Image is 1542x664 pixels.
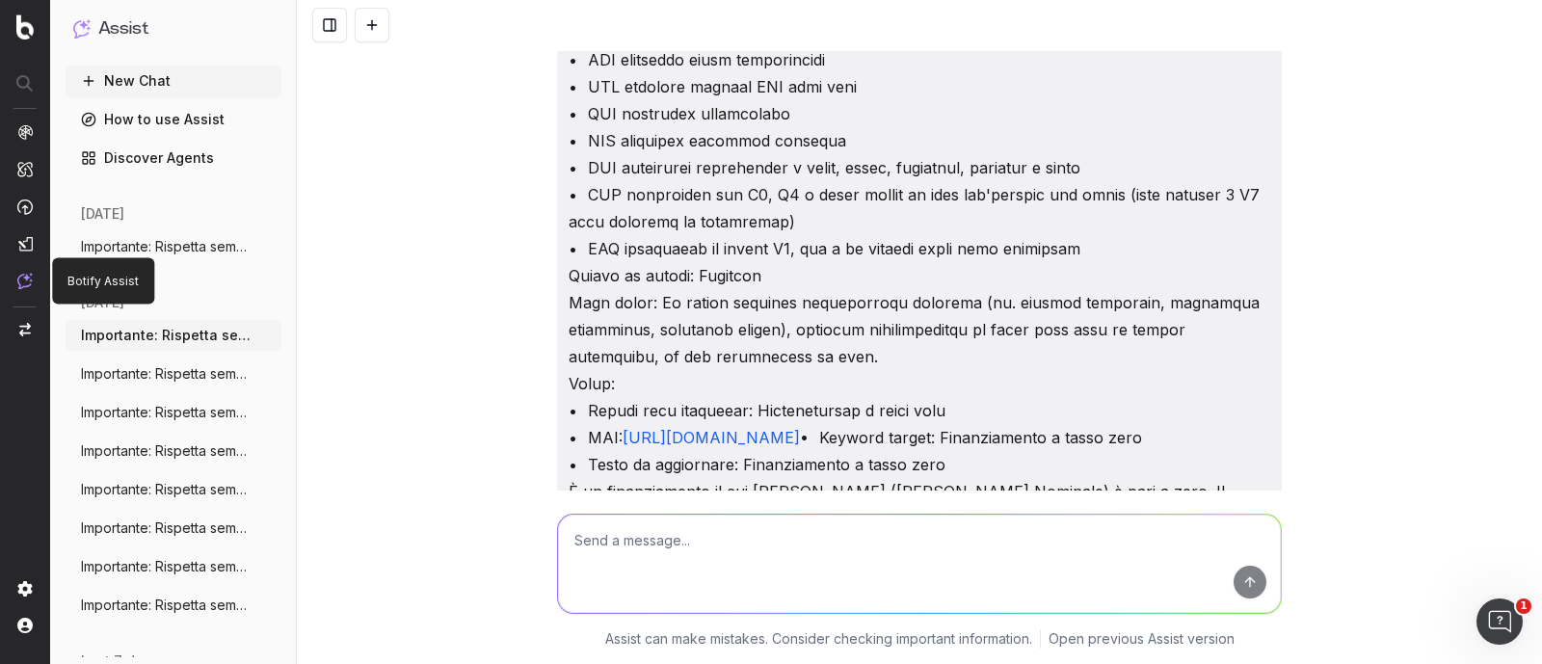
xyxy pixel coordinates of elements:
img: Assist [73,19,91,38]
button: New Chat [66,66,281,96]
span: 1 [1516,598,1531,614]
span: Importante: Rispetta sempre tutte le seg [81,518,251,538]
a: Open previous Assist version [1049,629,1235,649]
button: Importante: Rispetta sempre tutte le seg [66,397,281,428]
button: Importante: Rispetta sempre tutte le seg [66,320,281,351]
img: Setting [17,581,33,597]
span: Importante: Rispetta sempre tutte le seg [81,403,251,422]
img: Assist [17,273,33,289]
img: Activation [17,199,33,215]
button: Assist [73,15,274,42]
img: Botify logo [16,14,34,40]
button: Importante: Rispetta sempre tutte le seg [66,436,281,466]
span: Importante: Rispetta sempre tutte le seg [81,596,251,615]
p: Assist can make mistakes. Consider checking important information. [605,629,1032,649]
span: Importante: Rispetta sempre tutte le seg [81,326,251,345]
a: How to use Assist [66,104,281,135]
button: Importante: Rispetta sempre tutte le seg [66,513,281,544]
span: [DATE] [81,204,124,224]
img: Studio [17,236,33,252]
button: Importante: Rispetta sempre tutte le seg [66,231,281,262]
span: Importante: Rispetta sempre tutte le seg [81,364,251,384]
button: Importante: Rispetta sempre tutte le seg [66,359,281,389]
iframe: Intercom live chat [1476,598,1523,645]
h1: Assist [98,15,148,42]
span: Importante: Rispetta sempre tutte le seg [81,237,251,256]
button: Importante: Rispetta sempre tutte le seg [66,551,281,582]
img: My account [17,618,33,633]
a: [URL][DOMAIN_NAME] [623,428,800,447]
span: Importante: Rispetta sempre tutte le seg [81,557,251,576]
button: Importante: Rispetta sempre tutte le seg [66,474,281,505]
img: Analytics [17,124,33,140]
button: Importante: Rispetta sempre tutte le seg [66,590,281,621]
span: Importante: Rispetta sempre tutte le seg [81,480,251,499]
a: Discover Agents [66,143,281,173]
p: Botify Assist [67,274,139,289]
img: Switch project [19,323,31,336]
span: Importante: Rispetta sempre tutte le seg [81,441,251,461]
img: Intelligence [17,161,33,177]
